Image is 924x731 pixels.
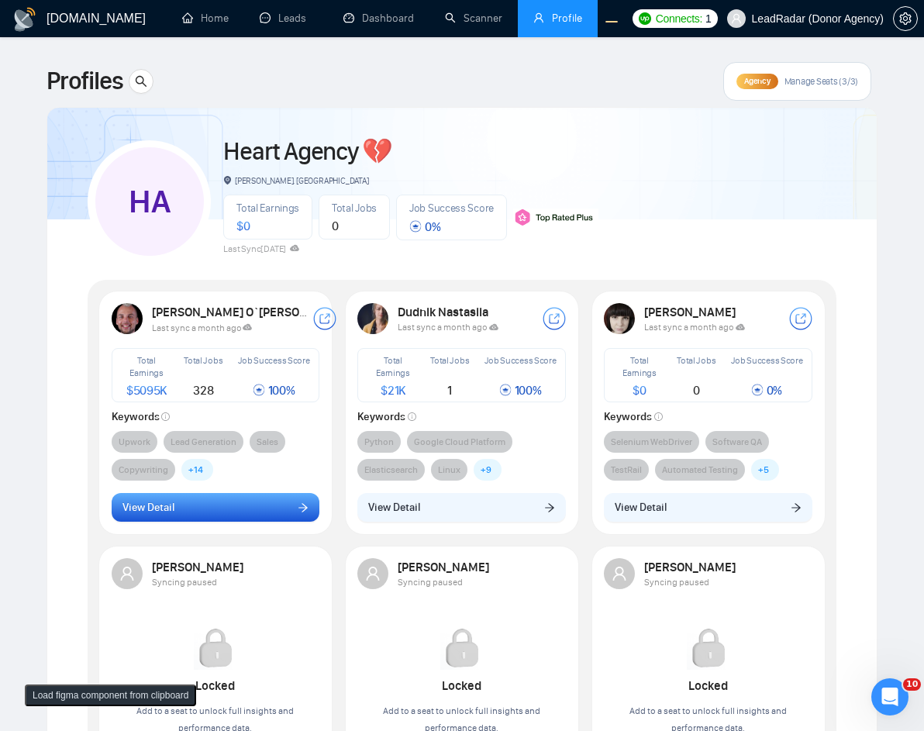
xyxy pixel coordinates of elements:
span: Total Earnings [236,202,299,215]
strong: Locked [195,678,235,693]
a: homeHome [182,12,229,25]
strong: [PERSON_NAME] [644,560,738,574]
span: Python [364,434,394,450]
img: Locked [194,626,237,670]
strong: Locked [442,678,481,693]
img: upwork-logo.png [639,12,651,25]
button: View Detailarrow-right [357,493,566,522]
a: dashboardDashboard [343,12,414,25]
span: Job Success Score [409,202,494,215]
strong: Locked [688,678,728,693]
span: Software QA [712,434,762,450]
a: searchScanner [445,12,502,25]
a: setting [893,12,918,25]
span: user [533,12,544,23]
span: $ 0 [236,219,250,233]
img: Locked [440,626,484,670]
span: Last sync a month ago [644,322,745,333]
span: 0 % [751,383,782,398]
span: View Detail [122,499,174,516]
span: Automated Testing [662,462,738,478]
span: Upwork [119,434,150,450]
strong: Dudnik Nastasiia [398,305,491,319]
iframe: Intercom live chat [871,678,908,715]
strong: [PERSON_NAME] O`[PERSON_NAME] [152,305,367,319]
img: logo [12,7,37,32]
span: Google Cloud Platform [414,434,505,450]
span: info-circle [408,412,416,421]
span: $ 21K [381,383,405,398]
span: Job Success Score [484,355,557,366]
span: Total Earnings [376,355,410,378]
img: USER [357,303,388,334]
span: 0 % [409,219,440,234]
strong: [PERSON_NAME] [644,305,738,319]
button: View Detailarrow-right [604,493,812,522]
span: Last sync a month ago [398,322,498,333]
span: View Detail [368,499,420,516]
span: [PERSON_NAME], [GEOGRAPHIC_DATA] [223,175,368,186]
span: setting [894,12,917,25]
span: info-circle [161,412,170,421]
span: Syncing paused [644,577,709,588]
span: Elasticsearch [364,462,418,478]
strong: [PERSON_NAME] [152,560,246,574]
span: Linux [438,462,460,478]
span: + 9 [481,462,491,478]
span: 100 % [499,383,542,398]
strong: Keywords [604,410,663,423]
span: Selenium WebDriver [611,434,692,450]
div: HA [95,147,204,256]
span: Sales [257,434,278,450]
span: environment [223,176,232,184]
span: Manage Seats (3/3) [784,75,858,88]
span: Job Success Score [731,355,803,366]
span: Agency [744,76,770,86]
span: Last Sync [DATE] [223,243,299,254]
strong: [PERSON_NAME] [398,560,491,574]
span: Total Jobs [677,355,715,366]
span: Total Earnings [622,355,657,378]
span: Last sync a month ago [152,322,253,333]
button: setting [893,6,918,31]
button: search [129,69,153,94]
span: 0 [693,383,700,398]
span: arrow-right [791,502,802,512]
span: user [119,566,135,581]
span: + 14 [188,462,203,478]
span: Total Earnings [129,355,164,378]
img: Locked [687,626,730,670]
span: TestRail [611,462,642,478]
span: $ 5095K [126,383,167,398]
a: messageLeads [260,12,312,25]
span: Lead Generation [171,434,236,450]
span: Total Jobs [430,355,469,366]
strong: Keywords [357,410,416,423]
button: View Detailarrow-right [112,493,320,522]
span: info-circle [654,412,663,421]
span: $ 0 [633,383,646,398]
span: user [731,13,742,24]
img: USER [604,303,635,334]
img: USER [112,303,143,334]
span: Copywriting [119,462,168,478]
span: arrow-right [298,502,309,512]
span: + 5 [758,462,769,478]
span: 1 [447,383,452,398]
strong: Keywords [112,410,171,423]
span: Total Jobs [332,202,377,215]
span: Total Jobs [184,355,222,366]
span: Profile [552,12,582,25]
span: Syncing paused [398,577,463,588]
span: user [365,566,381,581]
img: top_rated_plus [513,209,598,226]
span: 100 % [253,383,295,398]
span: 10 [903,678,921,691]
span: Connects: [656,10,702,27]
span: 328 [193,383,213,398]
span: View Detail [615,499,667,516]
span: search [129,75,153,88]
span: Syncing paused [152,577,217,588]
span: arrow-right [544,502,555,512]
span: 1 [705,10,712,27]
